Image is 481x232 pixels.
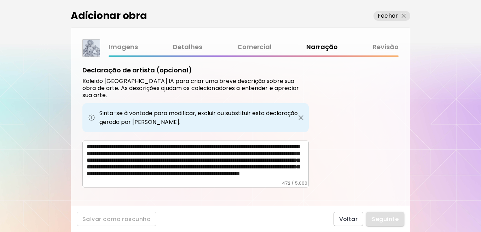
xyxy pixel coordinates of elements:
[82,103,309,132] div: Sinta-se à vontade para modificar, excluir ou substituir esta declaração gerada por [PERSON_NAME].
[237,42,272,52] a: Comercial
[173,42,202,52] a: Detalhes
[109,42,138,52] a: Imagens
[373,42,399,52] a: Revisão
[339,215,358,223] span: Voltar
[82,78,309,99] h6: Kaleido [GEOGRAPHIC_DATA] IA para criar uma breve descrição sobre sua obra de arte. As descrições...
[334,212,364,226] button: Voltar
[83,40,100,56] img: thumbnail
[82,66,192,75] h5: Declaração de artista (opcional)
[282,180,307,186] h6: 472 / 5,000
[297,114,305,121] img: close-button
[296,113,306,123] button: close-button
